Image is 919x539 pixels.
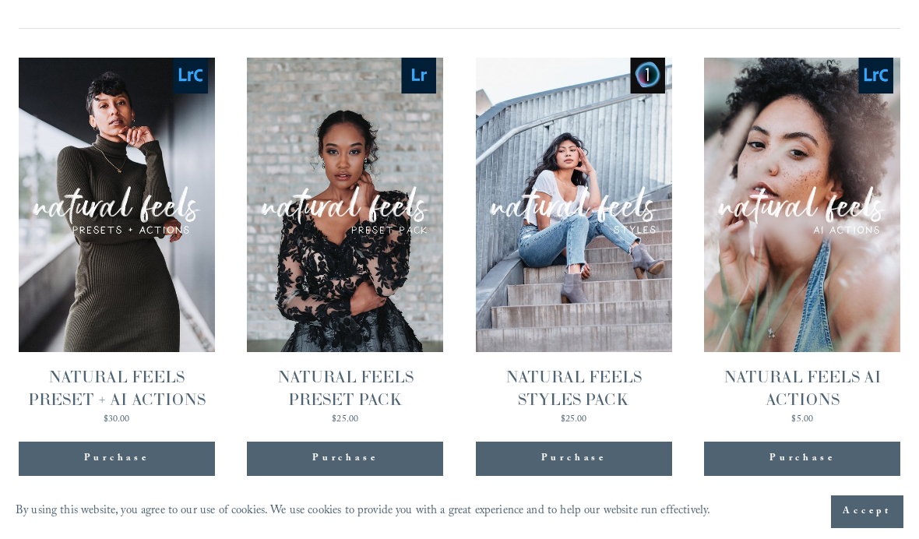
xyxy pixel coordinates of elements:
div: Purchase [769,451,835,467]
div: $25.00 [476,415,672,425]
div: $25.00 [247,415,443,425]
span: Accept [843,504,892,520]
a: NATURAL FEELS STYLES PACK [476,58,672,425]
div: Purchase [247,442,443,476]
div: Purchase [476,442,672,476]
a: NATURAL FEELS PRESET + AI ACTIONS [19,58,215,425]
div: Purchase [84,451,150,467]
button: Accept [831,495,903,528]
a: NATURAL FEELS AI ACTIONS [704,58,900,425]
div: $5.00 [704,415,900,425]
div: NATURAL FEELS PRESET + AI ACTIONS [19,366,215,410]
div: $30.00 [19,415,215,425]
div: Purchase [312,451,378,467]
div: Purchase [704,442,900,476]
div: NATURAL FEELS PRESET PACK [247,366,443,410]
a: NATURAL FEELS PRESET PACK [247,58,443,425]
div: Purchase [541,451,607,467]
div: NATURAL FEELS AI ACTIONS [704,366,900,410]
div: NATURAL FEELS STYLES PACK [476,366,672,410]
div: Purchase [19,442,215,476]
p: By using this website, you agree to our use of cookies. We use cookies to provide you with a grea... [16,500,710,523]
